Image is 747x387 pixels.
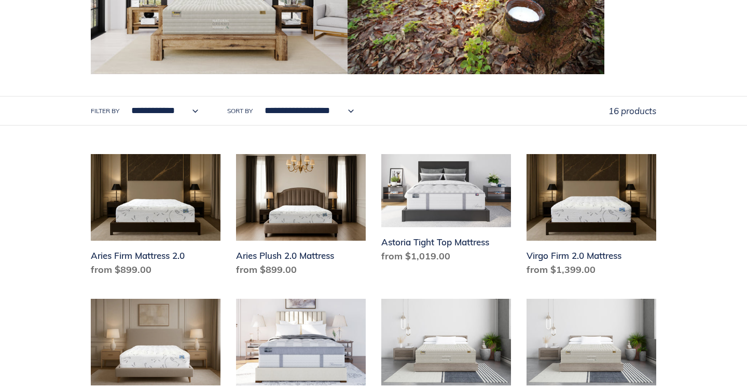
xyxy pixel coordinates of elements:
[527,154,656,281] a: Virgo Firm 2.0 Mattress
[608,105,656,116] span: 16 products
[236,154,366,281] a: Aries Plush 2.0 Mattress
[227,106,253,116] label: Sort by
[381,154,511,267] a: Astoria Tight Top Mattress
[91,106,119,116] label: Filter by
[91,154,220,281] a: Aries Firm Mattress 2.0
